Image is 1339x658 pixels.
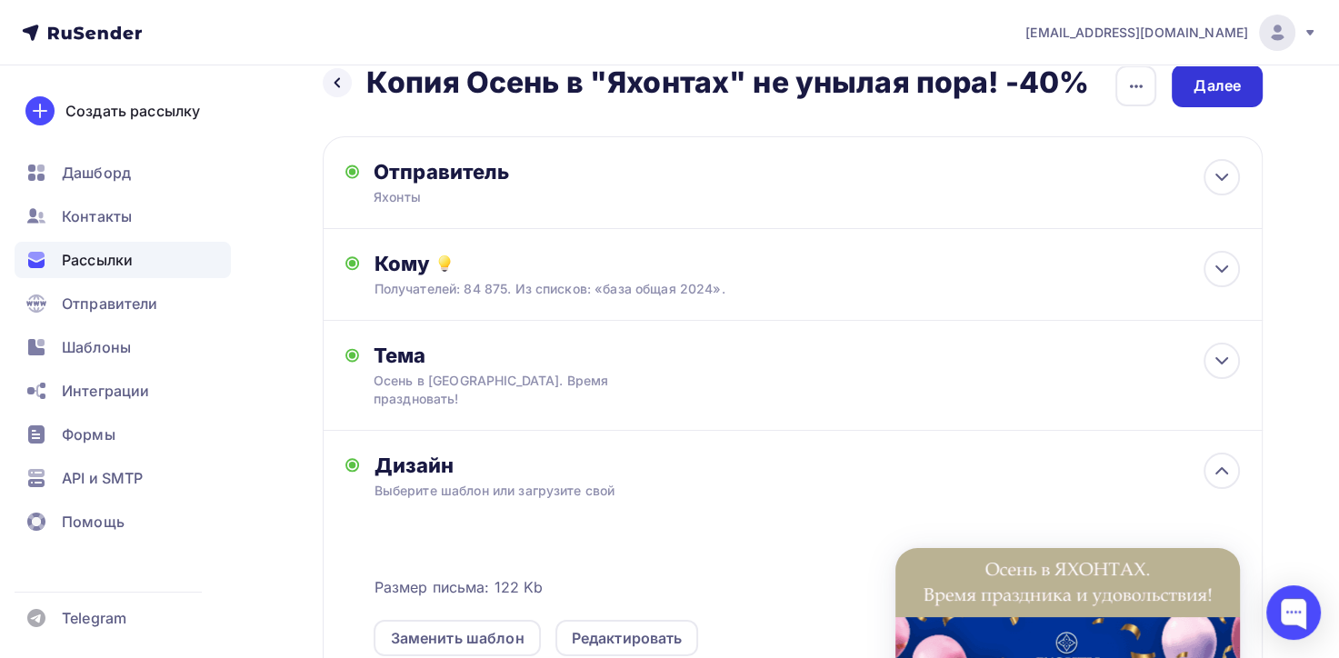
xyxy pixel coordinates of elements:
[62,467,143,489] span: API и SMTP
[374,372,697,408] div: Осень в [GEOGRAPHIC_DATA]. Время праздновать!
[62,205,132,227] span: Контакты
[374,251,1240,276] div: Кому
[62,162,131,184] span: Дашборд
[15,155,231,191] a: Дашборд
[62,336,131,358] span: Шаблоны
[62,380,149,402] span: Интеграции
[62,424,115,445] span: Формы
[15,198,231,234] a: Контакты
[62,511,125,533] span: Помощь
[374,188,728,206] div: Яхонты
[62,249,133,271] span: Рассылки
[1194,75,1241,96] div: Далее
[366,65,1089,101] h2: Копия Осень в "Яхонтах" не унылая пора! -40%
[374,453,1240,478] div: Дизайн
[390,627,524,649] div: Заменить шаблон
[1025,24,1248,42] span: [EMAIL_ADDRESS][DOMAIN_NAME]
[15,416,231,453] a: Формы
[1025,15,1317,51] a: [EMAIL_ADDRESS][DOMAIN_NAME]
[15,242,231,278] a: Рассылки
[374,576,543,598] span: Размер письма: 122 Kb
[15,285,231,322] a: Отправители
[62,293,158,314] span: Отправители
[15,329,231,365] a: Шаблоны
[62,607,126,629] span: Telegram
[374,343,733,368] div: Тема
[572,627,683,649] div: Редактировать
[374,280,1153,298] div: Получателей: 84 875. Из списков: «база общая 2024».
[374,482,1153,500] div: Выберите шаблон или загрузите свой
[65,100,200,122] div: Создать рассылку
[374,159,767,184] div: Отправитель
